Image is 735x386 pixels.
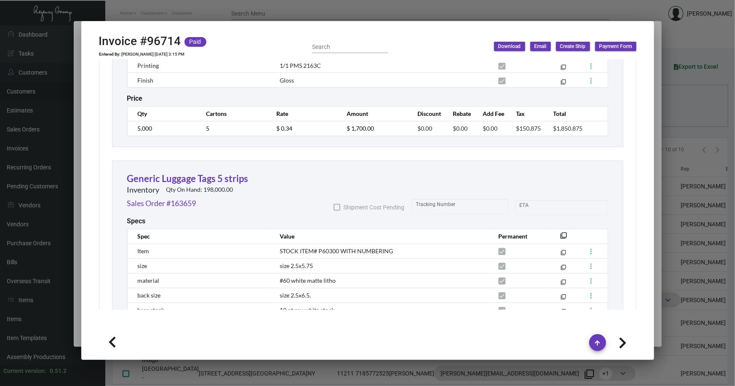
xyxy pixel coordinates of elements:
[127,106,198,121] th: Qty
[138,306,165,314] span: base stock
[99,52,121,57] td: Entered By:
[127,229,271,244] th: Spec
[127,217,146,225] h2: Specs
[50,367,67,375] div: 0.51.2
[127,185,160,195] h2: Inventory
[409,106,445,121] th: Discount
[121,52,185,57] td: [PERSON_NAME] [DATE] 3:15 PM
[3,367,46,375] div: Current version:
[453,125,468,132] span: $0.00
[138,77,154,84] span: Finish
[561,81,566,86] mat-icon: filter_none
[280,262,313,269] span: size 2.5x5.75
[138,292,161,299] span: back size
[490,229,548,244] th: Permanent
[561,281,566,287] mat-icon: filter_none
[553,125,583,132] span: $1,850.875
[127,198,196,209] a: Sales Order #163659
[516,125,541,132] span: $150.875
[127,173,249,184] a: Generic Luggage Tags 5 strips
[166,186,233,193] h2: Qty On Hand: 198,000.00
[198,106,268,121] th: Cartons
[561,296,566,301] mat-icon: filter_none
[561,266,566,272] mat-icon: filter_none
[561,235,567,241] mat-icon: filter_none
[280,247,393,255] span: STOCK ITEM# P60300 WITH NUMBERING
[599,43,632,50] span: Payment Form
[530,42,551,51] button: Email
[344,202,405,212] span: Shipment Cost Pending
[127,94,143,102] h2: Price
[556,42,590,51] button: Create Ship
[474,106,508,121] th: Add Fee
[138,247,150,255] span: Item
[417,125,432,132] span: $0.00
[445,106,474,121] th: Rebate
[268,106,338,121] th: Rate
[138,262,147,269] span: size
[138,62,159,69] span: Printing
[483,125,497,132] span: $0.00
[561,66,566,72] mat-icon: filter_none
[494,42,525,51] button: Download
[280,306,336,314] span: 10 pt csu white stock,
[99,34,181,48] h2: Invoice #96714
[595,42,636,51] button: Payment Form
[553,204,593,211] input: End date
[280,77,294,84] span: Gloss
[498,43,521,50] span: Download
[508,106,545,121] th: Tax
[339,106,409,121] th: Amount
[535,43,547,50] span: Email
[271,229,490,244] th: Value
[280,277,336,284] span: #60 white matte litho
[280,292,311,299] span: size 2.5x6.5,
[560,43,586,50] span: Create Ship
[519,204,545,211] input: Start date
[184,37,206,47] mat-chip: Paid
[138,277,160,284] span: material
[561,252,566,257] mat-icon: filter_none
[545,106,587,121] th: Total
[280,62,321,69] span: 1/1 PMS 2163C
